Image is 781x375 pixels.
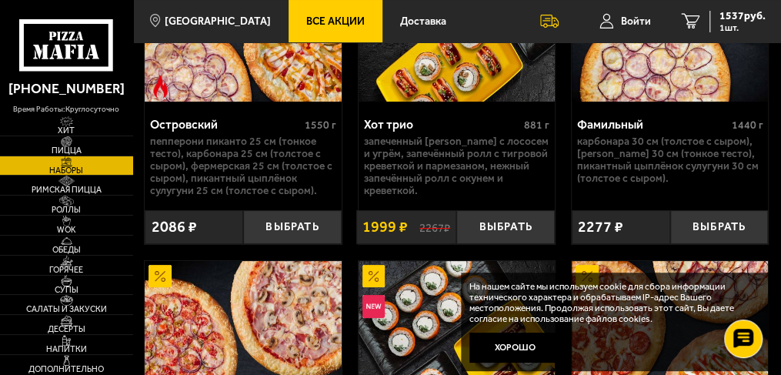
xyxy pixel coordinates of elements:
[165,16,271,27] span: [GEOGRAPHIC_DATA]
[578,219,623,235] span: 2277 ₽
[524,119,549,132] span: 881 г
[576,265,599,288] img: Акционный
[364,136,550,196] p: Запеченный [PERSON_NAME] с лососем и угрём, Запечённый ролл с тигровой креветкой и пармезаном, Не...
[362,265,385,288] img: Акционный
[621,16,651,27] span: Войти
[306,16,365,27] span: Все Акции
[419,220,450,234] s: 2267 ₽
[456,210,555,244] button: Выбрать
[364,117,521,132] div: Хот трио
[719,11,766,22] span: 1537 руб.
[305,119,336,132] span: 1550 г
[469,281,756,325] p: На нашем сайте мы используем cookie для сбора информации технического характера и обрабатываем IP...
[150,136,336,196] p: Пепперони Пиканто 25 см (тонкое тесто), Карбонара 25 см (толстое с сыром), Фермерская 25 см (толс...
[577,136,763,184] p: Карбонара 30 см (толстое с сыром), [PERSON_NAME] 30 см (тонкое тесто), Пикантный цыплёнок сулугун...
[150,117,301,132] div: Островский
[469,333,561,363] button: Хорошо
[670,210,769,244] button: Выбрать
[152,219,197,235] span: 2086 ₽
[577,117,728,132] div: Фамильный
[399,16,446,27] span: Доставка
[149,265,172,288] img: Акционный
[362,219,408,235] span: 1999 ₽
[731,119,763,132] span: 1440 г
[719,23,766,32] span: 1 шт.
[362,295,385,318] img: Новинка
[149,75,172,98] img: Острое блюдо
[243,210,342,244] button: Выбрать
